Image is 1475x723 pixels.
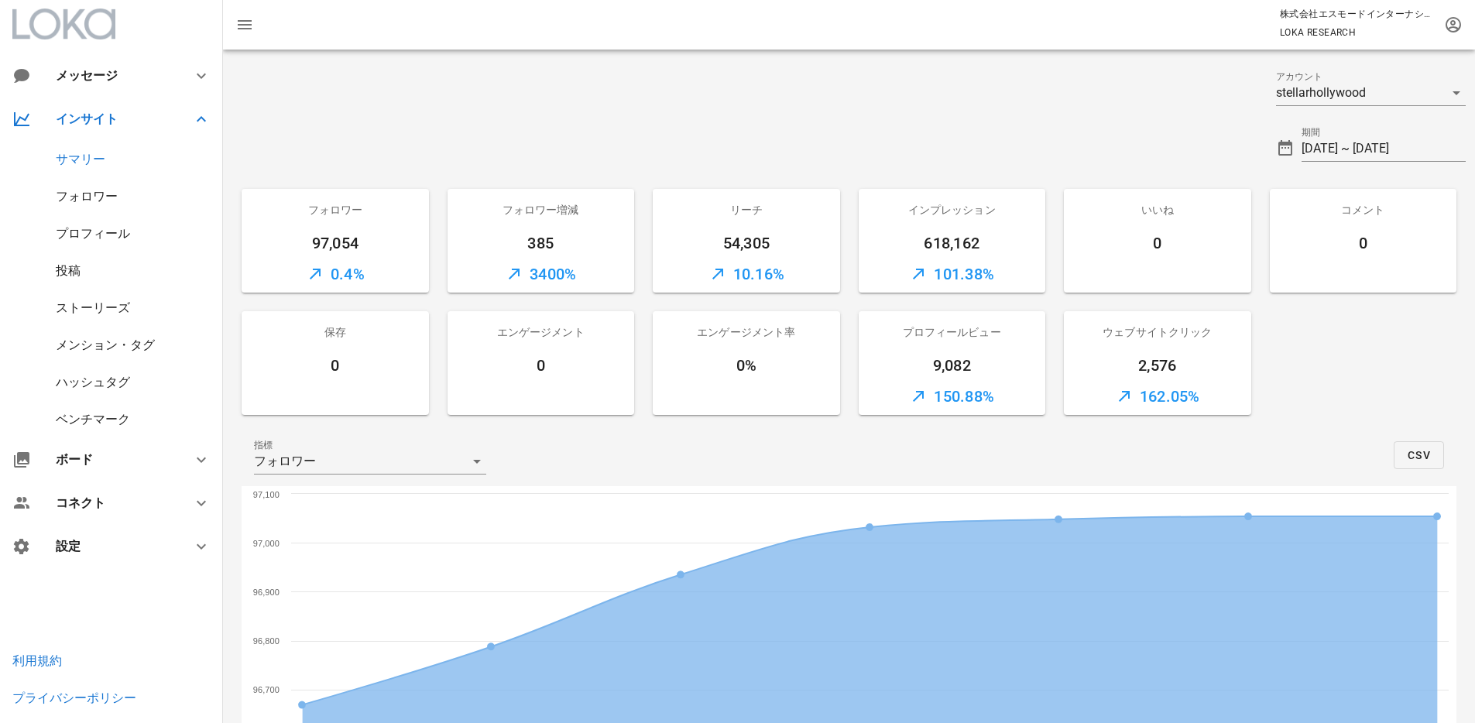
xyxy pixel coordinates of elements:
[1064,231,1251,255] div: 0
[653,231,840,255] div: 54,305
[56,68,167,83] div: メッセージ
[448,353,635,378] div: 0
[56,539,173,553] div: 設定
[254,449,486,474] div: 指標フォロワー
[1276,86,1366,100] div: stellarhollywood
[56,338,155,352] a: メンション・タグ
[859,378,1046,415] div: 150.88%
[448,189,635,231] div: フォロワー増減
[1064,311,1251,353] div: ウェブサイトクリック
[56,152,105,166] a: サマリー
[56,189,118,204] a: フォロワー
[253,636,280,646] text: 96,800
[253,539,280,548] text: 97,000
[56,226,130,241] a: プロフィール
[859,231,1046,255] div: 618,162
[1280,6,1435,22] p: 株式会社エスモードインターナショナル
[1280,25,1435,40] p: LOKA RESEARCH
[653,189,840,231] div: リーチ
[859,189,1046,231] div: インプレッション
[653,353,840,378] div: 0%
[1064,353,1251,378] div: 2,576
[448,231,635,255] div: 385
[653,311,840,353] div: エンゲージメント率
[56,412,130,427] a: ベンチマーク
[1270,231,1457,255] div: 0
[12,690,136,705] a: プライバシーポリシー
[1276,81,1466,105] div: アカウントstellarhollywood
[242,189,429,231] div: フォロワー
[253,490,280,499] text: 97,100
[859,353,1046,378] div: 9,082
[859,255,1046,293] div: 101.38%
[448,311,635,353] div: エンゲージメント
[1270,189,1457,231] div: コメント
[253,588,280,597] text: 96,900
[254,454,316,468] div: フォロワー
[56,111,173,126] div: インサイト
[653,255,840,293] div: 10.16%
[56,452,173,467] div: ボード
[448,255,635,293] div: 3400%
[56,375,130,389] a: ハッシュタグ
[859,311,1046,353] div: プロフィールビュー
[12,653,62,668] a: 利用規約
[1407,449,1431,461] span: CSV
[242,353,429,378] div: 0
[242,255,429,293] div: 0.4%
[253,685,280,694] text: 96,700
[56,263,81,278] a: 投稿
[56,495,173,510] div: コネクト
[242,311,429,353] div: 保存
[242,231,429,255] div: 97,054
[56,300,130,315] a: ストーリーズ
[1064,189,1251,231] div: いいね
[1064,378,1251,415] div: 162.05%
[1394,441,1444,469] button: CSV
